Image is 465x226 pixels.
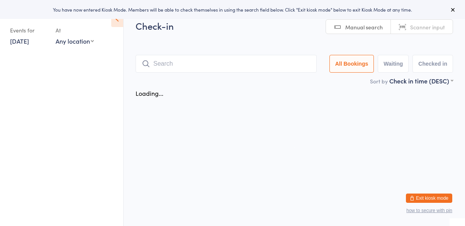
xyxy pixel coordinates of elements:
div: You have now entered Kiosk Mode. Members will be able to check themselves in using the search fie... [12,6,453,13]
button: Exit kiosk mode [406,194,452,203]
button: All Bookings [329,55,374,73]
label: Sort by [370,77,388,85]
div: Events for [10,24,48,37]
div: Check in time (DESC) [389,76,453,85]
div: Loading... [136,89,163,97]
span: Scanner input [410,23,445,31]
button: Checked in [412,55,453,73]
div: At [56,24,94,37]
a: [DATE] [10,37,29,45]
h2: Check-in [136,19,453,32]
div: Any location [56,37,94,45]
button: Waiting [378,55,409,73]
input: Search [136,55,317,73]
button: how to secure with pin [406,208,452,213]
span: Manual search [345,23,383,31]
